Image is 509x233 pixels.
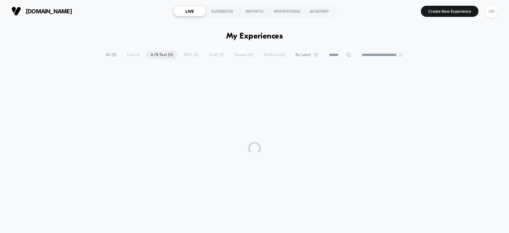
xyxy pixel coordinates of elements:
span: By Label [296,53,311,57]
div: INSPIRATIONS [271,6,303,16]
button: HR [483,5,499,18]
div: AUDIENCES [206,6,238,16]
span: [DOMAIN_NAME] [26,8,72,15]
img: end [399,53,403,57]
span: All ( 0 ) [101,51,121,59]
div: HR [485,5,498,18]
button: Create New Experience [421,6,478,17]
div: LIVE [173,6,206,16]
img: Visually logo [11,6,21,16]
div: REPORTS [238,6,271,16]
h1: My Experiences [226,32,283,41]
button: [DOMAIN_NAME] [10,6,74,16]
div: ACADEMY [303,6,336,16]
